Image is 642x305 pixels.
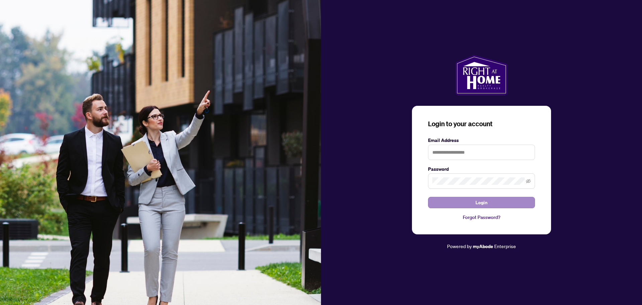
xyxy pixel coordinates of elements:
[526,179,531,183] span: eye-invisible
[428,119,535,129] h3: Login to your account
[447,243,472,249] span: Powered by
[455,55,507,95] img: ma-logo
[428,197,535,208] button: Login
[475,197,488,208] span: Login
[473,243,493,250] a: myAbode
[428,214,535,221] a: Forgot Password?
[428,165,535,173] label: Password
[428,137,535,144] label: Email Address
[494,243,516,249] span: Enterprise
